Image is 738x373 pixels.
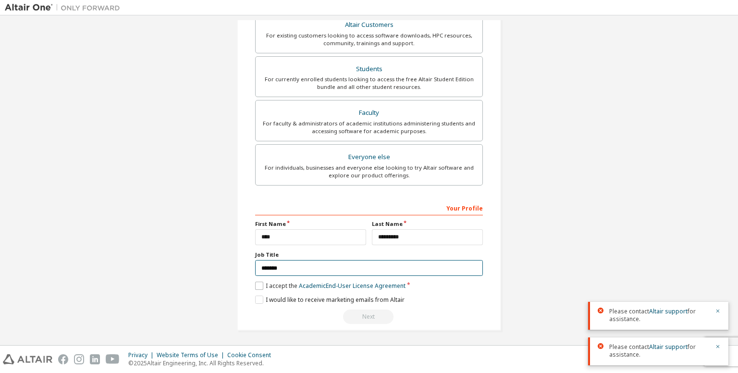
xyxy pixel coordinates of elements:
[5,3,125,12] img: Altair One
[261,75,477,91] div: For currently enrolled students looking to access the free Altair Student Edition bundle and all ...
[128,359,277,367] p: © 2025 Altair Engineering, Inc. All Rights Reserved.
[128,351,157,359] div: Privacy
[106,354,120,364] img: youtube.svg
[299,282,406,290] a: Academic End-User License Agreement
[261,18,477,32] div: Altair Customers
[74,354,84,364] img: instagram.svg
[261,106,477,120] div: Faculty
[261,150,477,164] div: Everyone else
[649,343,688,351] a: Altair support
[58,354,68,364] img: facebook.svg
[609,343,709,359] span: Please contact for assistance.
[261,120,477,135] div: For faculty & administrators of academic institutions administering students and accessing softwa...
[90,354,100,364] img: linkedin.svg
[609,308,709,323] span: Please contact for assistance.
[255,251,483,259] label: Job Title
[255,282,406,290] label: I accept the
[255,310,483,324] div: Email already exists
[261,62,477,76] div: Students
[649,307,688,315] a: Altair support
[261,164,477,179] div: For individuals, businesses and everyone else looking to try Altair software and explore our prod...
[372,220,483,228] label: Last Name
[261,32,477,47] div: For existing customers looking to access software downloads, HPC resources, community, trainings ...
[3,354,52,364] img: altair_logo.svg
[227,351,277,359] div: Cookie Consent
[255,220,366,228] label: First Name
[157,351,227,359] div: Website Terms of Use
[255,200,483,215] div: Your Profile
[255,296,405,304] label: I would like to receive marketing emails from Altair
